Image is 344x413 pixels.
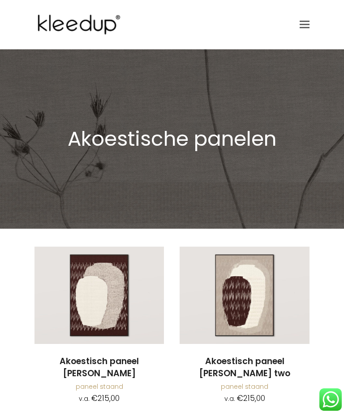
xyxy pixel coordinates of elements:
a: Akoestisch paneel [PERSON_NAME] two [180,356,310,379]
span: € [91,393,98,404]
a: Akoestisch paneel [PERSON_NAME] [34,356,164,379]
img: Kleedup [34,7,127,43]
span: v.a. [224,394,235,403]
bdi: 215,00 [91,393,120,404]
a: Toggle mobile menu [300,18,310,31]
img: Akoestisch Paneel Vase Brown [34,247,164,344]
img: Akoestisch Paneel Vase Brown Two [180,247,310,344]
bdi: 215,00 [237,393,265,404]
a: paneel staand [221,382,268,391]
a: paneel staand [76,382,123,391]
span: v.a. [79,394,90,403]
span: € [237,393,243,404]
span: Akoestische panelen [68,125,276,153]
